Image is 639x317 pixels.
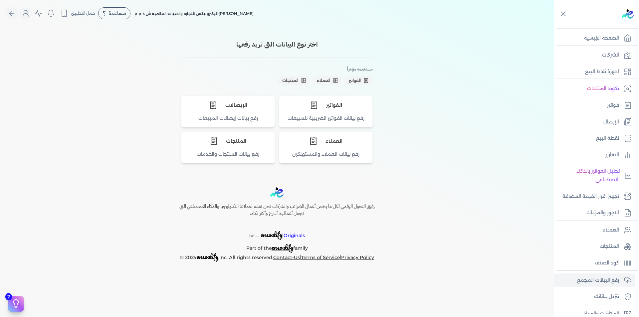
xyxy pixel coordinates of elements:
[134,11,254,16] span: [PERSON_NAME] اليكترونيكس للتجاره والصيانه العالميه ش ذ م م
[181,95,275,127] button: اختر نوع الإيصالات
[273,254,300,260] a: Contact-Us
[249,234,254,238] span: BY
[59,8,97,19] button: حمل التطبيق
[279,132,372,151] div: العملاء
[554,206,635,220] a: الاجور والمرتبات
[577,276,619,285] p: رفع البيانات المجمع
[554,223,635,237] a: العملاء
[8,296,24,312] button: 2
[165,240,389,253] p: Part of the family
[584,34,619,43] p: الصفحة الرئيسية
[181,151,275,163] div: رفع بيانات المنتجات والخدمات
[108,11,126,16] span: مساعدة
[554,148,635,162] a: التقارير
[279,115,372,127] div: رفع بيانات الفواتير الضريبية للمبيعات
[554,115,635,129] a: الإيصال
[181,115,275,127] div: رفع بيانات إيصالات المبيعات
[602,51,619,60] p: الشركات
[349,78,361,83] span: الفواتير
[279,96,372,115] div: الفواتير
[165,252,389,262] p: © 2024 ,inc. All rights reserved. | |
[622,9,634,19] img: logo
[278,76,310,85] button: المنتجات
[557,167,620,184] p: تحليل الفواتير بالذكاء الاصطناعي
[272,242,293,252] span: ensoulify
[270,187,284,198] img: logo
[595,259,619,267] p: كود الصنف
[279,95,373,127] button: اختر نوع الفواتير
[5,293,12,300] span: 2
[587,84,619,93] p: تكويد المنتجات
[272,245,293,251] a: ensoulify
[554,48,635,62] a: الشركات
[554,98,635,112] a: فواتير
[345,76,373,85] button: الفواتير
[317,78,330,83] span: العملاء
[165,223,389,240] p: |
[554,273,635,287] a: رفع البيانات المجمع
[554,164,635,187] a: تحليل الفواتير بالذكاء الاصطناعي
[554,65,635,79] a: اجهزة نقاط البيع
[279,151,372,163] div: رفع بيانات العملاء والمستهلكين
[554,190,635,204] a: تجهيز اقرار القيمة المضافة
[181,66,373,72] h4: مستخدمة مؤخراً
[181,96,275,115] div: الإيصالات
[261,230,282,240] span: ensoulify
[562,192,619,201] p: تجهيز اقرار القيمة المضافة
[279,131,373,163] button: اختر نوع العملاء
[197,251,218,262] span: ensoulify
[165,203,389,217] h6: رفيق التحول الرقمي لكل ما يخص أعمال الضرائب والشركات نحن نقدم لعملائنا التكنولوجيا والذكاء الاصطن...
[181,132,275,151] div: المنتجات
[603,118,619,126] p: الإيصال
[284,233,305,238] span: Originals
[282,78,298,83] span: المنتجات
[585,68,619,76] p: اجهزة نقاط البيع
[181,40,373,50] h3: اختر نوع البيانات التي تريد رفعها
[605,151,619,159] p: التقارير
[600,242,619,251] p: المنتجات
[594,292,619,301] p: تنزيل بياناتك
[554,131,635,145] a: نقطة البيع
[181,131,275,163] button: اختر نوع المنتجات
[607,101,619,110] p: فواتير
[71,10,95,16] span: حمل التطبيق
[313,76,342,85] button: العملاء
[596,134,619,143] p: نقطة البيع
[554,82,635,96] a: تكويد المنتجات
[554,290,635,304] a: تنزيل بياناتك
[341,254,374,260] a: Privacy Policy
[98,7,130,19] div: مساعدة
[554,31,635,45] a: الصفحة الرئيسية
[554,256,635,270] a: كود الصنف
[554,239,635,253] a: المنتجات
[255,232,259,237] sup: __
[603,226,619,235] p: العملاء
[301,254,340,260] a: Terms of Service
[586,209,619,217] p: الاجور والمرتبات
